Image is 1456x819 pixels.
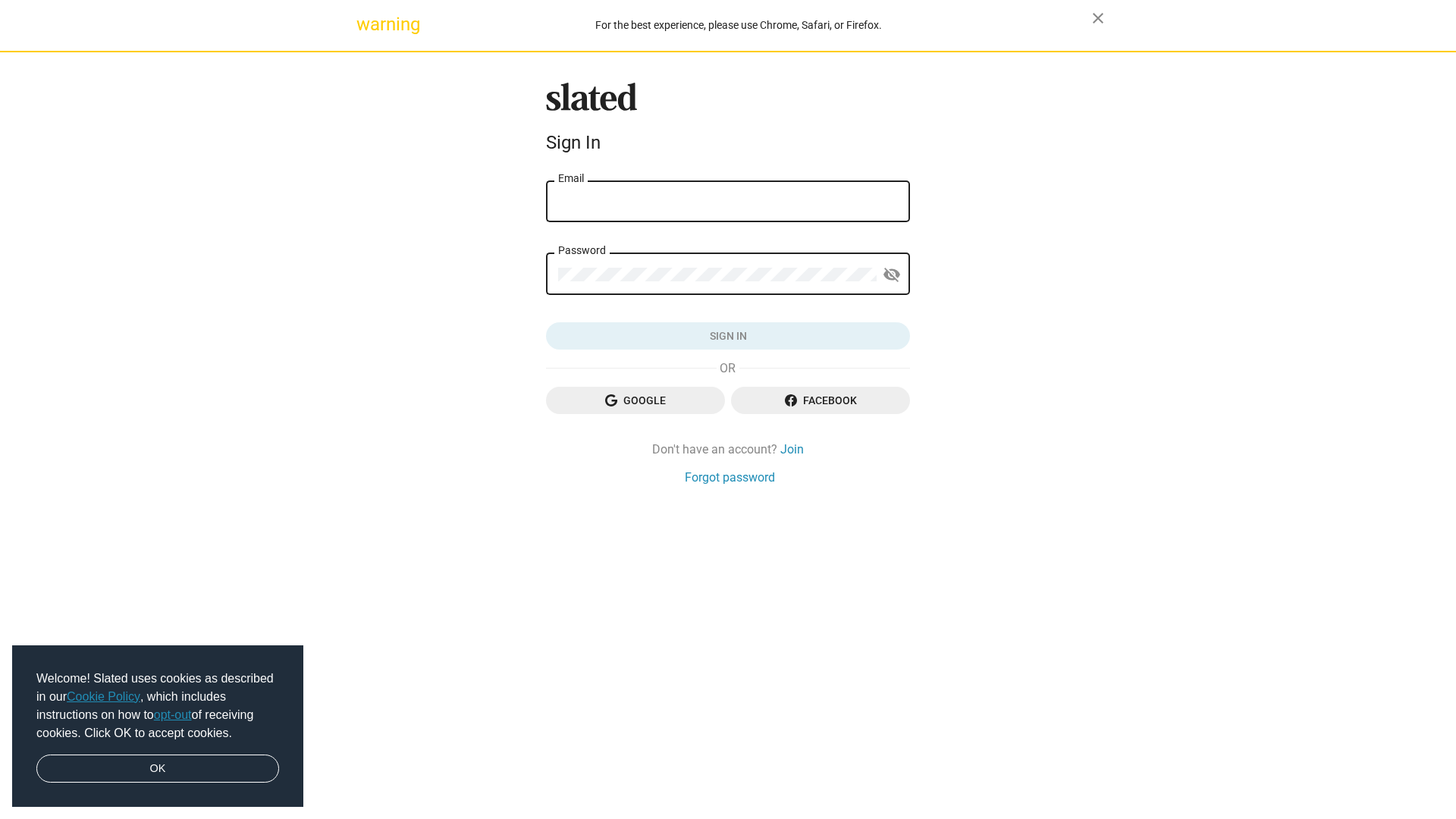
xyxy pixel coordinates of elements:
a: Cookie Policy [67,690,140,703]
mat-icon: visibility_off [883,263,901,287]
a: opt-out [154,708,192,721]
div: For the best experience, please use Chrome, Safari, or Firefox. [385,15,1092,36]
span: Facebook [743,387,898,414]
button: Google [546,387,725,414]
button: Show password [877,260,907,290]
a: Join [780,441,804,457]
span: Google [558,387,713,414]
a: Forgot password [685,469,775,485]
sl-branding: Sign In [546,83,910,160]
span: Welcome! Slated uses cookies as described in our , which includes instructions on how to of recei... [36,670,279,742]
div: Don't have an account? [546,441,910,457]
div: Sign In [546,132,910,153]
button: Facebook [731,387,910,414]
mat-icon: warning [356,15,375,33]
mat-icon: close [1089,9,1107,27]
div: cookieconsent [12,645,303,808]
a: dismiss cookie message [36,755,279,783]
